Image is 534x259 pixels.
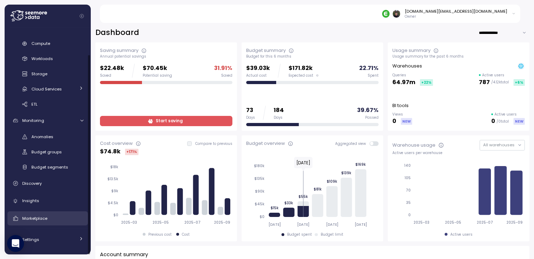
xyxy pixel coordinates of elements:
div: Usage summary for the past 6 months [392,54,525,59]
p: 22.71 % [359,64,379,73]
p: 39.67 % [357,106,379,115]
a: Workloads [7,53,88,65]
p: Views [392,112,412,117]
tspan: $81k [314,187,322,192]
a: Settings [7,232,88,247]
tspan: $169k [355,162,366,167]
tspan: [DATE] [326,222,338,227]
tspan: $15k [270,206,278,210]
span: Compute [31,41,50,46]
p: 31.91 % [214,64,232,73]
tspan: 2025-09 [507,220,523,225]
div: Warehouse usage [392,142,435,149]
a: Insights [7,194,88,208]
p: Account summary [100,251,148,259]
p: / 4.12k total [491,80,509,85]
div: Days [274,115,284,120]
div: Previous cost [148,232,172,237]
text: [DATE] [296,160,310,166]
div: Budget summary [246,47,286,54]
div: NEW [514,118,525,125]
a: Monitoring [7,113,88,128]
tspan: $135k [254,176,265,181]
p: 787 [479,78,490,87]
p: $70.45k [143,64,172,73]
span: All warehouses [483,142,515,148]
div: Budget overview [246,140,285,147]
div: Cost overview [100,140,133,147]
div: Annual potential savings [100,54,232,59]
p: 0 [392,117,396,126]
div: Potential saving [143,73,172,78]
div: Saved [100,73,124,78]
div: Budget spent [287,232,312,237]
p: $39.03k [246,64,270,73]
button: Collapse navigation [77,13,86,19]
p: $22.48k [100,64,124,73]
tspan: $4.5k [108,201,118,205]
div: Days [246,115,255,120]
span: Expected cost [289,73,313,78]
tspan: $45k [255,202,265,206]
div: Spent [368,73,379,78]
p: Active users [494,112,517,117]
tspan: $9k [111,189,118,193]
p: Active users [482,73,504,78]
tspan: 2025-03 [121,220,137,225]
p: Queries [392,73,433,78]
p: Warehouses [392,63,422,70]
p: $ 74.8k [100,147,120,157]
a: Start saving [100,116,232,126]
div: +6 % [514,79,525,86]
a: Marketplace [7,211,88,225]
tspan: [DATE] [268,222,281,227]
tspan: $90k [255,189,265,194]
tspan: $0 [260,214,265,219]
span: ETL [31,101,37,107]
p: 0 [491,117,495,126]
p: BI tools [392,102,409,109]
tspan: $13.5k [107,177,118,181]
p: Owner [405,14,507,19]
tspan: $33k [284,201,293,205]
p: Compare to previous [195,141,232,146]
button: All warehouses [480,140,525,150]
span: Budget groups [31,149,62,155]
tspan: 70 [406,188,411,193]
tspan: $55k [298,194,308,199]
tspan: $18k [110,165,118,169]
tspan: 140 [404,163,411,168]
tspan: 0 [408,213,411,217]
div: Budget limit [321,232,343,237]
p: / 0 total [497,119,509,124]
span: Cloud Services [31,86,62,92]
tspan: $109k [327,179,337,184]
tspan: $0 [113,213,118,217]
a: Budget groups [7,146,88,158]
img: 689adfd76a9d17b9213495f1.PNG [382,10,390,17]
a: Storage [7,68,88,80]
div: [DOMAIN_NAME][EMAIL_ADDRESS][DOMAIN_NAME] [405,8,507,14]
p: 184 [274,106,284,115]
div: +171 % [125,149,138,155]
span: Anomalies [31,134,53,140]
tspan: 2025-07 [184,220,201,225]
tspan: $139k [341,171,351,175]
div: Active users [450,232,473,237]
tspan: 35 [406,200,411,205]
p: $171.82k [289,64,319,73]
a: Budget segments [7,161,88,173]
div: Cost [182,232,190,237]
tspan: 2025-03 [414,220,429,225]
tspan: 2025-05 [445,220,461,225]
tspan: 2025-09 [214,220,231,225]
span: Budget segments [31,164,68,170]
div: Actual cost [246,73,270,78]
div: NEW [401,118,412,125]
tspan: 2025-05 [153,220,169,225]
span: Discovery [22,181,42,186]
span: Marketplace [22,216,47,221]
a: ETL [7,98,88,110]
h2: Dashboard [95,28,139,38]
tspan: 2025-07 [477,220,493,225]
